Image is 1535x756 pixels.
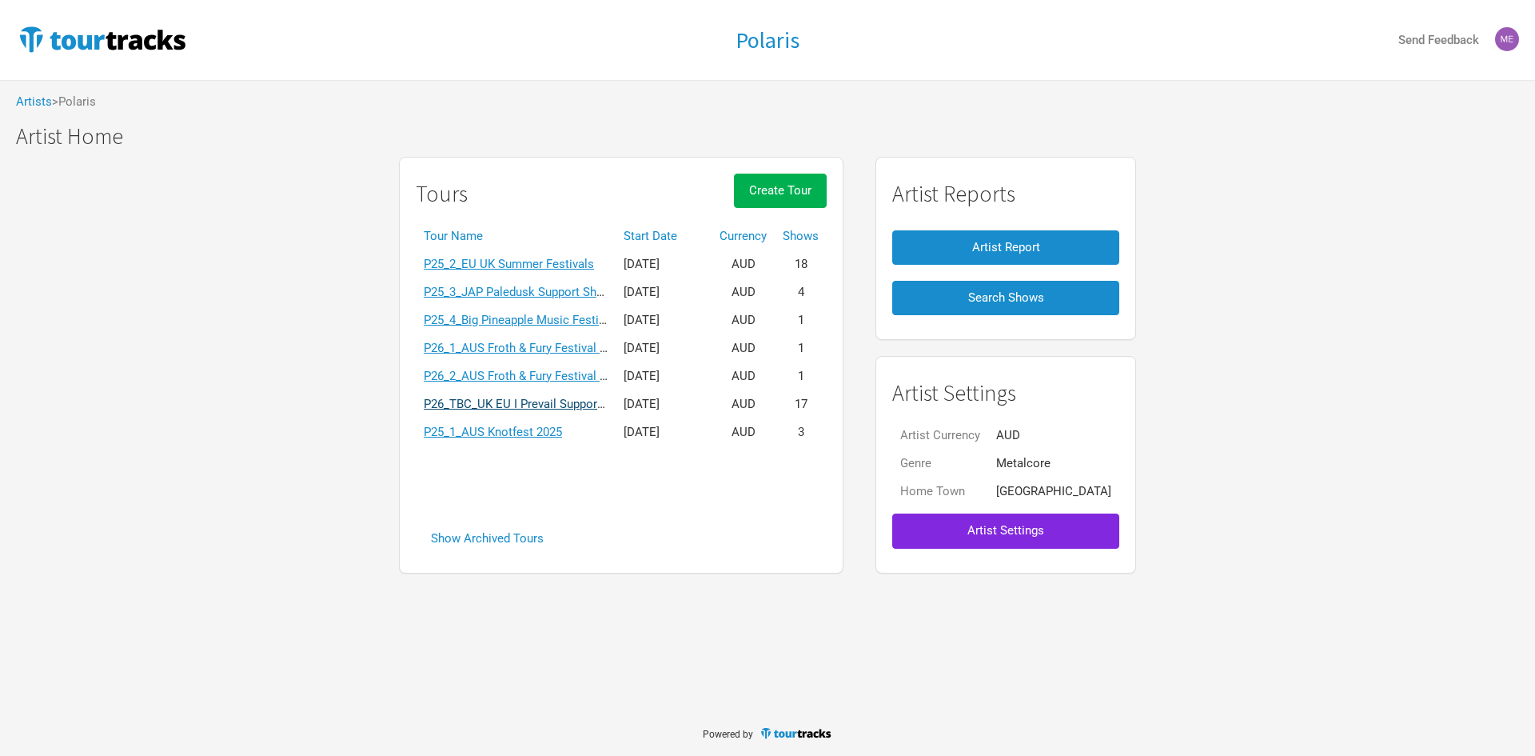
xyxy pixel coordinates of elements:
h1: Tours [416,182,468,206]
td: [DATE] [616,362,712,390]
td: AUD [988,422,1119,450]
span: Artist Report [972,240,1040,254]
span: Artist Settings [967,523,1044,538]
span: Create Tour [749,183,811,198]
td: 1 [775,334,827,362]
td: [DATE] [616,334,712,362]
td: Home Town [892,478,988,506]
button: Artist Report [892,230,1119,265]
td: 1 [775,306,827,334]
td: AUD [712,418,775,446]
td: [DATE] [616,390,712,418]
a: Artist Settings [892,506,1119,556]
a: Artist Report [892,222,1119,273]
td: AUD [712,250,775,278]
td: Metalcore [988,450,1119,478]
td: AUD [712,278,775,306]
a: Search Shows [892,273,1119,323]
strong: Send Feedback [1398,33,1479,47]
td: [DATE] [616,306,712,334]
h1: Artist Reports [892,182,1119,206]
button: Show Archived Tours [416,522,559,556]
h1: Artist Settings [892,381,1119,406]
img: Melanie [1495,27,1519,51]
a: P25_4_Big Pineapple Music Festival [424,313,614,327]
th: Start Date [616,222,712,250]
img: TourTracks [16,23,189,55]
a: P26_2_AUS Froth & Fury Festival [GEOGRAPHIC_DATA] 310126 [424,369,756,383]
td: 17 [775,390,827,418]
a: Artists [16,94,52,109]
th: Currency [712,222,775,250]
h1: Polaris [736,26,799,54]
td: [DATE] [616,278,712,306]
td: AUD [712,334,775,362]
span: > Polaris [52,96,96,108]
td: AUD [712,306,775,334]
img: TourTracks [760,726,833,740]
td: 3 [775,418,827,446]
td: 18 [775,250,827,278]
td: [DATE] [616,418,712,446]
h1: Artist Home [16,124,1535,149]
td: AUD [712,362,775,390]
a: P26_1_AUS Froth & Fury Festival [GEOGRAPHIC_DATA] 240126 [424,341,756,355]
td: [DATE] [616,250,712,278]
a: P25_2_EU UK Summer Festivals [424,257,594,271]
th: Shows [775,222,827,250]
button: Search Shows [892,281,1119,315]
span: Search Shows [968,290,1044,305]
td: [GEOGRAPHIC_DATA] [988,478,1119,506]
td: AUD [712,390,775,418]
td: 1 [775,362,827,390]
button: Artist Settings [892,514,1119,548]
span: Powered by [703,729,753,740]
a: P25_1_AUS Knotfest 2025 [424,425,562,439]
th: Tour Name [416,222,616,250]
a: Polaris [736,28,799,53]
td: Artist Currency [892,422,988,450]
a: P25_3_JAP Paledusk Support Shows [424,285,619,299]
td: 4 [775,278,827,306]
button: Create Tour [734,174,827,208]
a: P26_TBC_UK EU I Prevail Support Tour [424,397,628,411]
td: Genre [892,450,988,478]
a: Create Tour [734,174,827,222]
